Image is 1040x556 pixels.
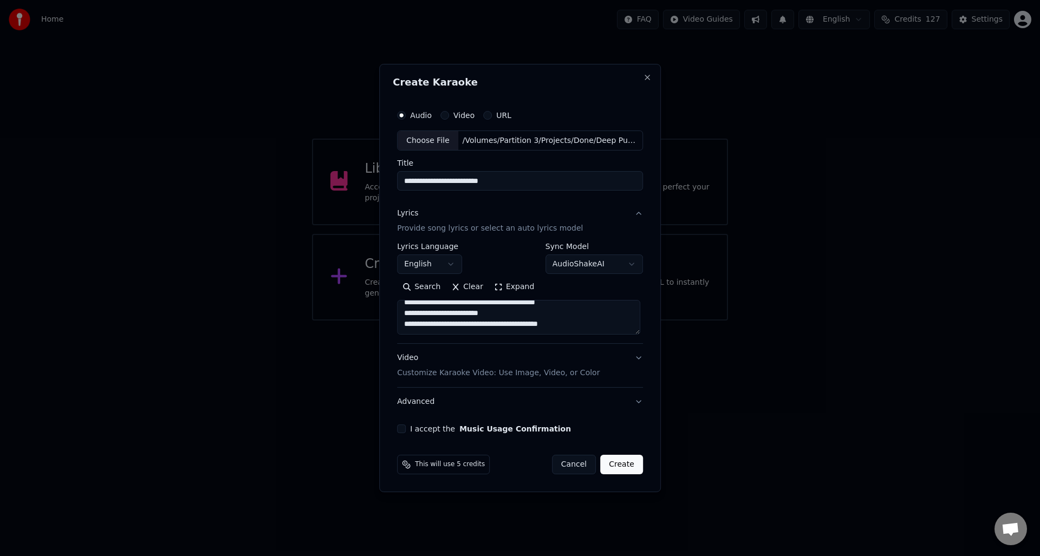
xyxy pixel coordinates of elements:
[397,208,418,219] div: Lyrics
[397,200,643,243] button: LyricsProvide song lyrics or select an auto lyrics model
[397,388,643,416] button: Advanced
[397,243,462,251] label: Lyrics Language
[393,77,647,87] h2: Create Karaoke
[397,160,643,167] label: Title
[397,243,643,344] div: LyricsProvide song lyrics or select an auto lyrics model
[545,243,643,251] label: Sync Model
[397,344,643,388] button: VideoCustomize Karaoke Video: Use Image, Video, or Color
[489,279,539,296] button: Expand
[453,112,474,119] label: Video
[496,112,511,119] label: URL
[459,425,571,433] button: I accept the
[410,425,571,433] label: I accept the
[397,353,600,379] div: Video
[397,224,583,234] p: Provide song lyrics or select an auto lyrics model
[398,131,458,151] div: Choose File
[397,368,600,378] p: Customize Karaoke Video: Use Image, Video, or Color
[415,460,485,469] span: This will use 5 credits
[410,112,432,119] label: Audio
[600,455,643,474] button: Create
[458,135,642,146] div: /Volumes/Partition 3/Projects/Done/Deep Purple/Smooth dancer/Deep Purple - Smooth Dancer.m4a
[397,279,446,296] button: Search
[446,279,489,296] button: Clear
[552,455,596,474] button: Cancel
